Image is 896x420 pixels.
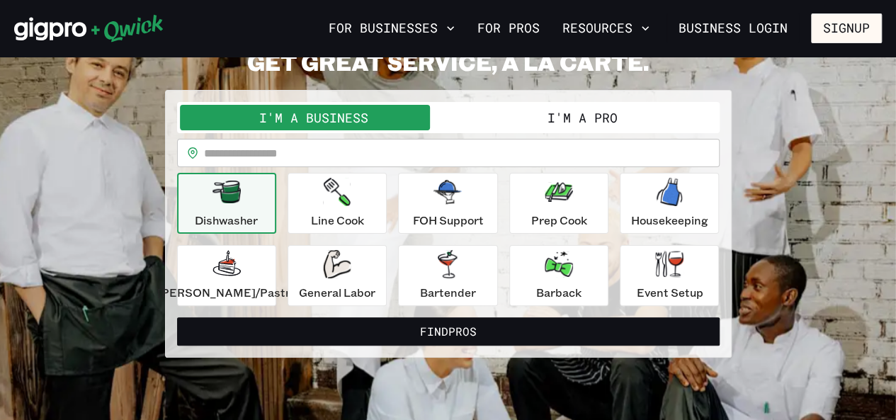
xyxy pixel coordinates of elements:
p: Bartender [420,284,476,301]
button: I'm a Pro [448,105,717,130]
button: Signup [811,13,882,43]
button: Event Setup [620,245,719,306]
button: Dishwasher [177,173,276,234]
button: Line Cook [288,173,387,234]
a: For Pros [472,16,545,40]
a: Business Login [667,13,800,43]
button: Barback [509,245,608,306]
button: [PERSON_NAME]/Pastry [177,245,276,306]
p: Prep Cook [531,212,586,229]
p: [PERSON_NAME]/Pastry [157,284,296,301]
button: FindPros [177,317,720,346]
button: FOH Support [398,173,497,234]
p: Barback [536,284,582,301]
button: Bartender [398,245,497,306]
button: I'm a Business [180,105,448,130]
p: General Labor [299,284,375,301]
p: Housekeeping [631,212,708,229]
button: General Labor [288,245,387,306]
button: Resources [557,16,655,40]
button: Housekeeping [620,173,719,234]
p: Line Cook [311,212,364,229]
p: Dishwasher [195,212,258,229]
p: FOH Support [412,212,483,229]
p: Event Setup [636,284,703,301]
h2: GET GREAT SERVICE, A LA CARTE. [165,47,732,76]
button: For Businesses [323,16,460,40]
button: Prep Cook [509,173,608,234]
